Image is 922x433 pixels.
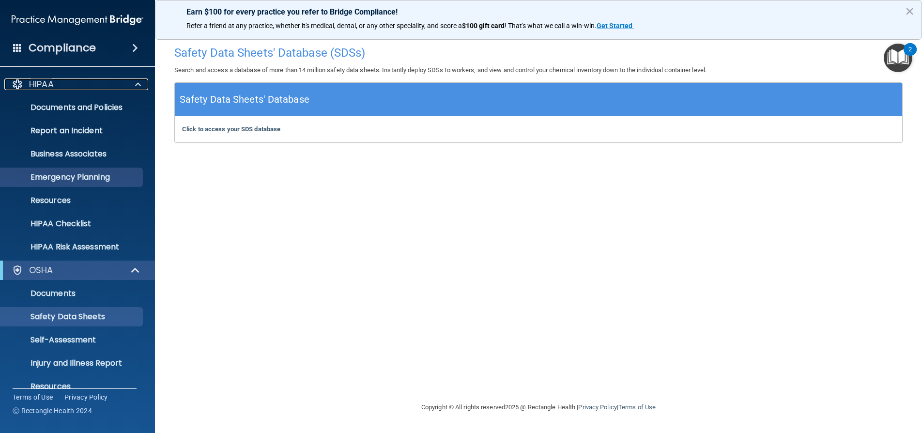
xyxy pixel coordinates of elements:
p: Self-Assessment [6,335,138,345]
p: HIPAA [29,78,54,90]
img: PMB logo [12,10,143,30]
button: Close [905,3,914,19]
a: Terms of Use [13,392,53,402]
a: Privacy Policy [578,403,616,411]
p: Documents and Policies [6,103,138,112]
p: Business Associates [6,149,138,159]
h5: Safety Data Sheets' Database [180,91,309,108]
p: OSHA [29,264,53,276]
h4: Compliance [29,41,96,55]
p: Resources [6,196,138,205]
p: HIPAA Risk Assessment [6,242,138,252]
span: Refer a friend at any practice, whether it's medical, dental, or any other speciality, and score a [186,22,462,30]
a: Privacy Policy [64,392,108,402]
p: Documents [6,289,138,298]
span: ! That's what we call a win-win. [505,22,597,30]
a: Terms of Use [618,403,656,411]
strong: Get Started [597,22,632,30]
p: HIPAA Checklist [6,219,138,229]
strong: $100 gift card [462,22,505,30]
p: Report an Incident [6,126,138,136]
p: Earn $100 for every practice you refer to Bridge Compliance! [186,7,891,16]
a: HIPAA [12,78,141,90]
p: Injury and Illness Report [6,358,138,368]
p: Safety Data Sheets [6,312,138,322]
h4: Safety Data Sheets' Database (SDSs) [174,46,903,59]
div: 2 [908,49,912,62]
button: Open Resource Center, 2 new notifications [884,44,912,72]
div: Copyright © All rights reserved 2025 @ Rectangle Health | | [362,392,715,423]
p: Search and access a database of more than 14 million safety data sheets. Instantly deploy SDSs to... [174,64,903,76]
a: Click to access your SDS database [182,125,280,133]
a: OSHA [12,264,140,276]
span: Ⓒ Rectangle Health 2024 [13,406,92,416]
p: Emergency Planning [6,172,138,182]
p: Resources [6,382,138,391]
a: Get Started [597,22,634,30]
